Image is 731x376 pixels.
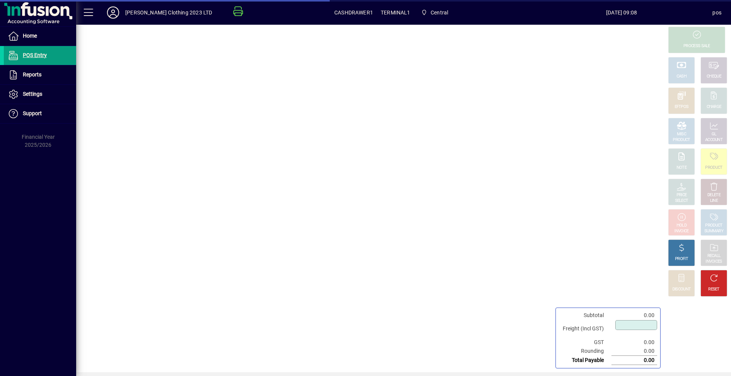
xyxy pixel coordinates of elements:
span: [DATE] 09:08 [531,6,713,19]
div: INVOICES [705,259,722,265]
span: Central [431,6,448,19]
div: PRICE [677,192,687,198]
div: GL [712,132,717,137]
span: Support [23,110,42,116]
a: Settings [4,85,76,104]
a: Home [4,27,76,46]
span: POS Entry [23,52,47,58]
div: PRODUCT [673,137,690,143]
div: PROCESS SALE [683,43,710,49]
div: INVOICE [674,228,688,234]
div: SELECT [675,198,688,204]
div: HOLD [677,223,686,228]
a: Support [4,104,76,123]
div: RECALL [707,253,721,259]
td: 0.00 [611,347,657,356]
td: GST [559,338,611,347]
div: PRODUCT [705,223,722,228]
td: Total Payable [559,356,611,365]
div: PROFIT [675,256,688,262]
td: Rounding [559,347,611,356]
span: Central [418,6,452,19]
div: SUMMARY [704,228,723,234]
a: Reports [4,65,76,84]
td: 0.00 [611,356,657,365]
span: Settings [23,91,42,97]
td: 0.00 [611,311,657,320]
div: DISCOUNT [672,287,691,292]
td: 0.00 [611,338,657,347]
td: Freight (Incl GST) [559,320,611,338]
div: PRODUCT [705,165,722,171]
span: CASHDRAWER1 [334,6,373,19]
td: Subtotal [559,311,611,320]
div: RESET [708,287,720,292]
div: MISC [677,132,686,137]
div: DELETE [707,192,720,198]
span: Home [23,33,37,39]
div: CHARGE [707,104,721,110]
div: CASH [677,74,686,79]
button: Profile [101,6,125,19]
div: [PERSON_NAME] Clothing 2023 LTD [125,6,212,19]
div: ACCOUNT [705,137,723,143]
div: NOTE [677,165,686,171]
span: Reports [23,71,41,78]
div: EFTPOS [675,104,689,110]
div: pos [712,6,721,19]
div: CHEQUE [707,74,721,79]
div: LINE [710,198,718,204]
span: TERMINAL1 [381,6,410,19]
